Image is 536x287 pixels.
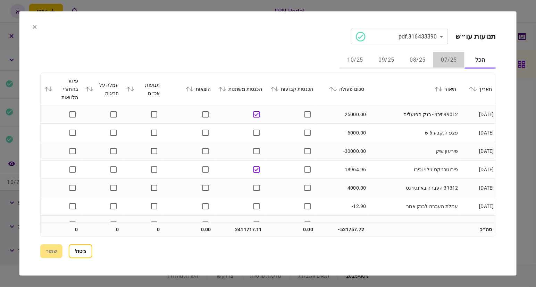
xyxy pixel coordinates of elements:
[464,52,496,69] button: הכל
[368,179,460,197] td: 31312 העברה באינטרנט
[317,105,368,124] td: 25000.00
[163,223,214,236] td: 0.00
[356,32,437,41] div: 316433390.pdf
[460,124,495,142] td: [DATE]
[266,223,317,236] td: 0.00
[214,223,265,236] td: 2411717.11
[69,244,92,258] button: ביטול
[456,32,496,41] h2: תנועות עו״ש
[460,160,495,179] td: [DATE]
[460,105,495,124] td: [DATE]
[82,223,123,236] td: 0
[460,179,495,197] td: [DATE]
[460,142,495,160] td: [DATE]
[320,85,364,93] div: סכום פעולה
[41,223,82,236] td: 0
[463,85,492,93] div: תאריך
[368,160,460,179] td: פירוטכניקס גילוי וכיבו
[218,85,262,93] div: הכנסות משתנות
[433,52,464,69] button: 07/25
[368,142,460,160] td: פירעון שיק
[368,216,460,234] td: העברה בזה״ב
[317,124,368,142] td: -5000.00
[368,105,460,124] td: 99012 זיכוי - בנק הפועלים
[122,223,163,236] td: 0
[317,142,368,160] td: -30000.00
[317,197,368,216] td: -12.90
[368,197,460,216] td: עמלת העברה לבנק אחר
[317,160,368,179] td: 18964.96
[371,52,402,69] button: 09/25
[402,52,433,69] button: 08/25
[317,216,368,234] td: -45000.00
[85,81,119,97] div: עמלה על חריגות
[371,85,456,93] div: תיאור
[126,81,160,97] div: תנועות אכ״ם
[167,85,211,93] div: הוצאות
[44,77,78,102] div: פיגור בהחזרי הלוואות
[460,223,495,236] td: סה״כ
[340,52,371,69] button: 10/25
[368,124,460,142] td: פצפ ה.קבע 6 ש
[460,197,495,216] td: [DATE]
[269,85,313,93] div: הכנסות קבועות
[317,223,368,236] td: -521757.72
[317,179,368,197] td: -4000.00
[460,216,495,234] td: [DATE]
